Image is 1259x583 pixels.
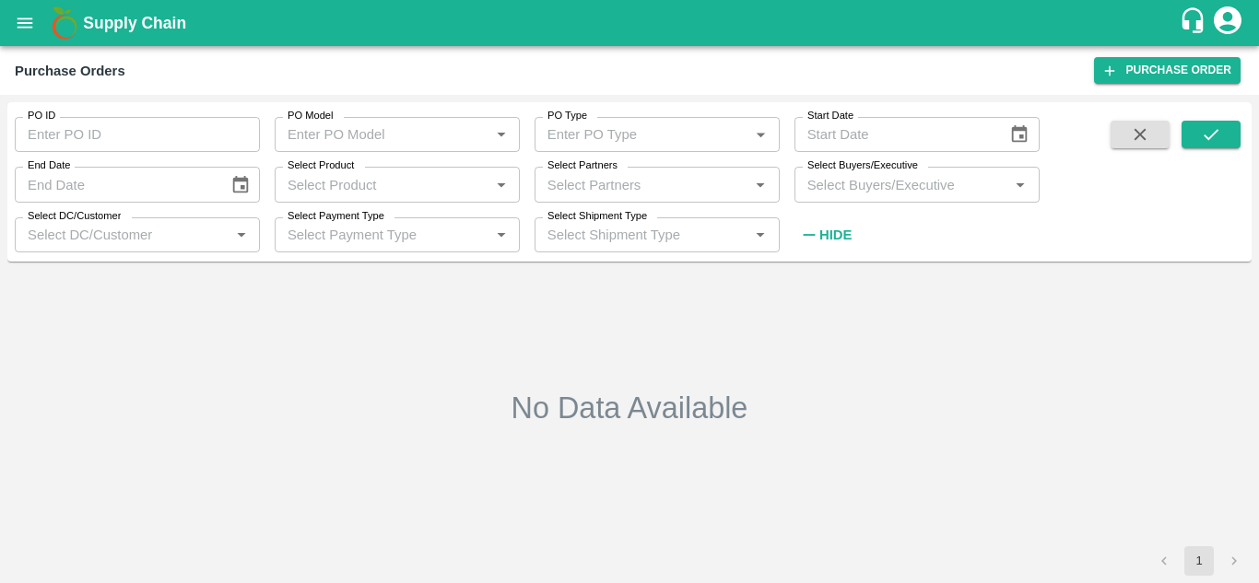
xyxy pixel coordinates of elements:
[83,10,1179,36] a: Supply Chain
[540,122,744,146] input: Enter PO Type
[288,158,354,173] label: Select Product
[547,209,647,224] label: Select Shipment Type
[15,117,260,152] input: Enter PO ID
[288,209,384,224] label: Select Payment Type
[819,227,852,242] strong: Hide
[83,14,186,32] b: Supply Chain
[20,223,224,247] input: Select DC/Customer
[1002,117,1037,152] button: Choose date
[28,209,121,224] label: Select DC/Customer
[280,172,484,196] input: Select Product
[547,158,618,173] label: Select Partners
[28,109,55,123] label: PO ID
[15,59,125,83] div: Purchase Orders
[288,109,334,123] label: PO Model
[280,223,460,247] input: Select Payment Type
[512,390,748,426] h2: No Data Available
[547,109,587,123] label: PO Type
[489,122,513,146] button: Open
[794,117,995,152] input: Start Date
[807,109,853,123] label: Start Date
[280,122,484,146] input: Enter PO Model
[4,2,46,44] button: open drawer
[489,223,513,247] button: Open
[28,158,70,173] label: End Date
[229,223,253,247] button: Open
[489,173,513,197] button: Open
[748,223,772,247] button: Open
[1211,4,1244,42] div: account of current user
[794,219,857,251] button: Hide
[748,122,772,146] button: Open
[1094,57,1241,84] a: Purchase Order
[1179,6,1211,40] div: customer-support
[1008,173,1032,197] button: Open
[15,167,216,202] input: End Date
[807,158,918,173] label: Select Buyers/Executive
[800,172,1004,196] input: Select Buyers/Executive
[223,168,258,203] button: Choose date
[1184,546,1214,576] button: page 1
[748,173,772,197] button: Open
[540,172,744,196] input: Select Partners
[46,5,83,41] img: logo
[1147,546,1252,576] nav: pagination navigation
[540,223,720,247] input: Select Shipment Type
